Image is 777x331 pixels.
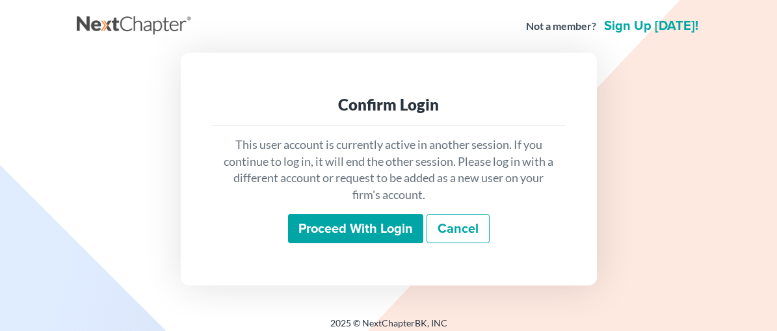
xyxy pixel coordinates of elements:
[222,137,555,204] p: This user account is currently active in another session. If you continue to log in, it will end ...
[526,19,596,34] strong: Not a member?
[601,20,701,33] a: Sign up [DATE]!
[288,214,423,244] input: Proceed with login
[222,94,555,115] div: Confirm Login
[427,214,490,244] a: Cancel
